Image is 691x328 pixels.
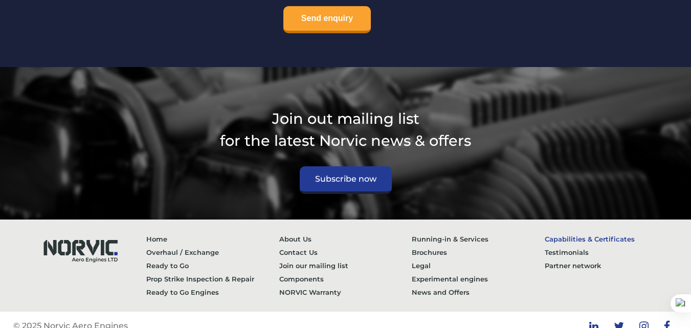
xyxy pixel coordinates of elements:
[545,259,678,272] a: Partner network
[34,232,126,267] img: Norvic Aero Engines logo
[279,232,412,246] a: About Us
[412,272,545,286] a: Experimental engines
[412,232,545,246] a: Running-in & Services
[146,246,279,259] a: Overhaul / Exchange
[412,286,545,299] a: News and Offers
[146,232,279,246] a: Home
[279,259,412,272] a: Join our mailing list
[13,107,678,151] p: Join out mailing list for the latest Norvic news & offers
[300,166,392,194] a: Subscribe now
[279,286,412,299] a: NORVIC Warranty
[412,259,545,272] a: Legal
[545,246,678,259] a: Testimonials
[279,246,412,259] a: Contact Us
[412,246,545,259] a: Brochures
[146,259,279,272] a: Ready to Go
[545,232,678,246] a: Capabilities & Certificates
[146,286,279,299] a: Ready to Go Engines
[279,272,412,286] a: Components
[146,272,279,286] a: Prop Strike Inspection & Repair
[283,6,371,33] input: Send enquiry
